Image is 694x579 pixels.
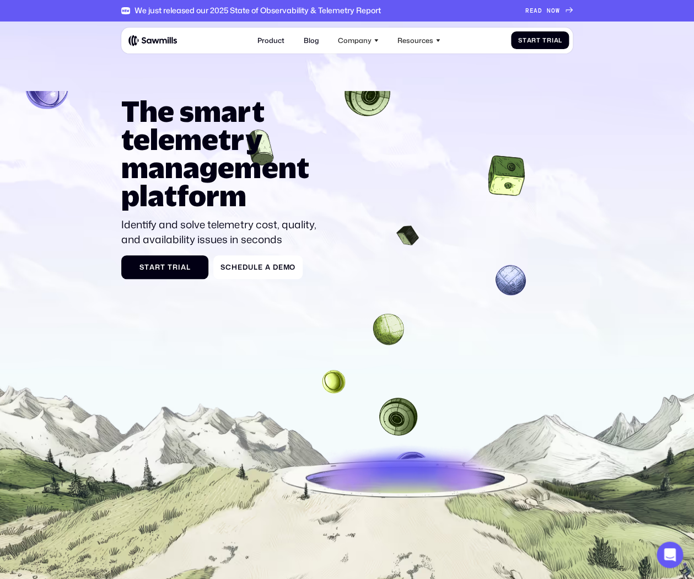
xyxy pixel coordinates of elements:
span: a [265,263,270,271]
span: r [531,37,536,44]
span: r [546,37,551,44]
h1: The smart telemetry management platform [121,97,322,210]
span: i [177,263,180,271]
span: o [289,263,295,271]
span: S [139,263,144,271]
span: S [220,263,225,271]
span: T [168,263,173,271]
span: D [272,263,278,271]
div: Resources [392,31,445,50]
span: l [558,37,562,44]
span: e [238,263,243,271]
div: Resources [397,36,433,45]
span: l [186,263,190,271]
div: Company [338,36,372,45]
span: a [149,263,155,271]
span: S [518,37,523,44]
span: t [522,37,526,44]
span: N [547,7,551,14]
span: r [172,263,177,271]
p: Identify and solve telemetry cost, quality, and availability issues in seconds [121,217,322,246]
span: e [278,263,283,271]
span: a [180,263,186,271]
span: m [283,263,289,271]
span: h [232,263,238,271]
span: D [538,7,542,14]
a: StartTrial [511,31,569,49]
span: E [529,7,534,14]
a: Product [252,31,290,50]
span: O [551,7,555,14]
span: e [258,263,263,271]
span: l [254,263,258,271]
a: ScheduleaDemo [213,255,303,279]
span: d [243,263,248,271]
a: Blog [298,31,324,50]
div: Company [333,31,384,50]
span: i [551,37,553,44]
span: t [144,263,149,271]
span: A [534,7,538,14]
span: u [248,263,254,271]
span: a [553,37,558,44]
span: T [542,37,547,44]
span: W [555,7,559,14]
span: t [536,37,541,44]
span: c [225,263,232,271]
div: We just released our 2025 State of Observability & Telemetry Report [135,6,381,15]
span: a [526,37,531,44]
span: t [160,263,165,271]
a: StartTrial [121,255,208,279]
span: R [525,7,529,14]
span: r [155,263,160,271]
div: Open Intercom Messenger [657,542,683,568]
